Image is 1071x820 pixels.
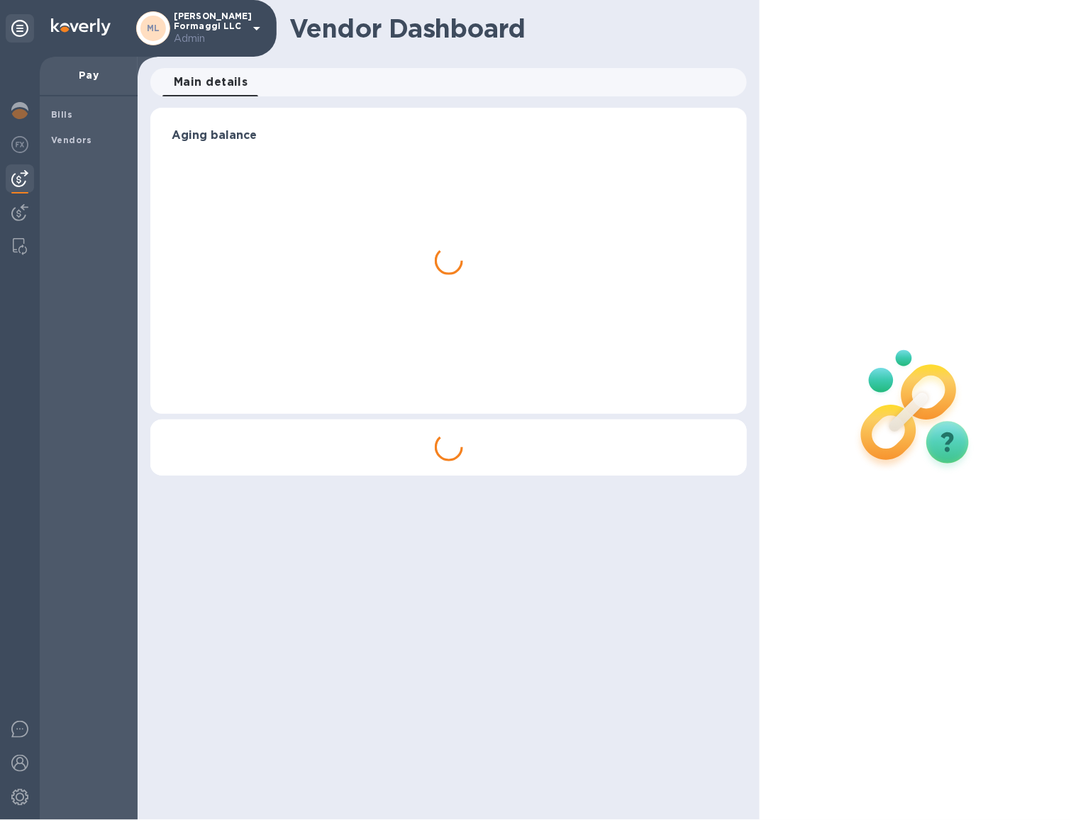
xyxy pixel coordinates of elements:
[147,23,160,33] b: ML
[289,13,737,43] h1: Vendor Dashboard
[11,136,28,153] img: Foreign exchange
[51,109,72,120] b: Bills
[51,135,92,145] b: Vendors
[174,72,248,92] span: Main details
[172,129,726,142] h3: Aging balance
[51,68,126,82] p: Pay
[174,31,245,46] p: Admin
[51,18,111,35] img: Logo
[6,14,34,43] div: Unpin categories
[174,11,245,46] p: [PERSON_NAME] Formaggi LLC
